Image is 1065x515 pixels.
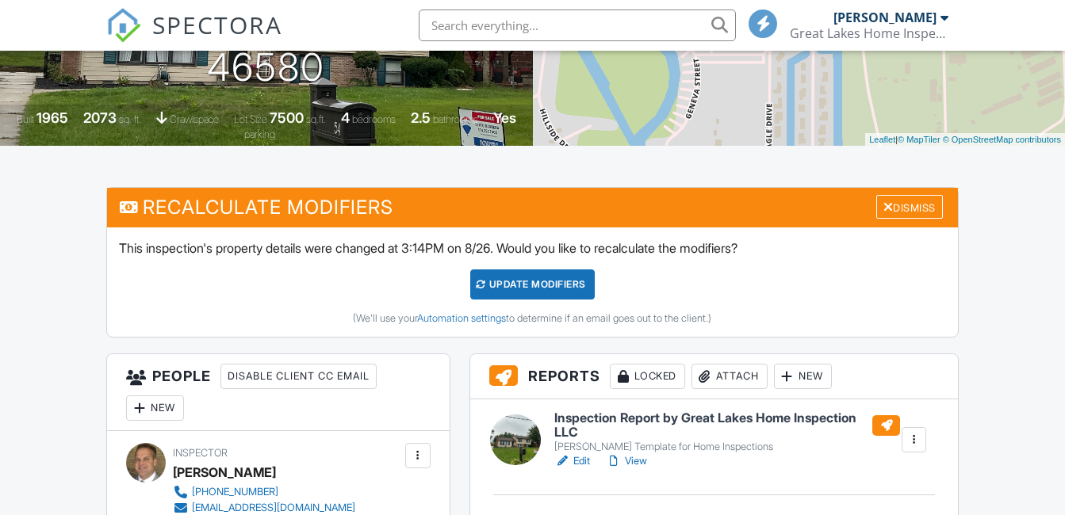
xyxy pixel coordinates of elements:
[270,109,304,126] div: 7500
[352,113,396,125] span: bedrooms
[107,227,957,337] div: This inspection's property details were changed at 3:14PM on 8/26. Would you like to recalculate ...
[411,109,431,126] div: 2.5
[876,195,943,219] div: Dismiss
[943,135,1061,144] a: © OpenStreetMap contributors
[554,411,900,453] a: Inspection Report by Great Lakes Home Inspection LLC [PERSON_NAME] Template for Home Inspections
[433,113,478,125] span: bathrooms
[306,113,326,125] span: sq.ft.
[470,354,958,399] h3: Reports
[107,354,450,431] h3: People
[106,8,141,43] img: The Best Home Inspection Software - Spectora
[833,10,937,25] div: [PERSON_NAME]
[341,109,350,126] div: 4
[865,133,1065,147] div: |
[126,395,184,421] div: New
[234,113,267,125] span: Lot Size
[554,441,900,453] div: [PERSON_NAME] Template for Home Inspections
[220,364,377,389] div: Disable Client CC Email
[83,109,117,126] div: 2073
[192,486,278,498] div: [PHONE_NUMBER]
[192,502,355,514] div: [EMAIL_ADDRESS][DOMAIN_NAME]
[36,109,68,126] div: 1965
[106,21,282,55] a: SPECTORA
[170,113,219,125] span: crawlspace
[790,25,948,41] div: Great Lakes Home Inspection, LLC
[606,453,647,469] a: View
[774,364,832,389] div: New
[554,411,900,439] h6: Inspection Report by Great Lakes Home Inspection LLC
[419,10,736,41] input: Search everything...
[244,128,275,140] span: parking
[173,460,276,484] div: [PERSON_NAME]
[869,135,895,144] a: Leaflet
[610,364,685,389] div: Locked
[470,269,595,299] div: UPDATE Modifiers
[691,364,768,389] div: Attach
[173,447,228,459] span: Inspector
[17,113,34,125] span: Built
[173,484,355,500] a: [PHONE_NUMBER]
[119,312,945,325] div: (We'll use your to determine if an email goes out to the client.)
[152,8,282,41] span: SPECTORA
[417,312,506,324] a: Automation settings
[119,113,141,125] span: sq. ft.
[554,453,590,469] a: Edit
[493,109,516,126] div: Yes
[898,135,940,144] a: © MapTiler
[107,188,957,227] h3: Recalculate Modifiers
